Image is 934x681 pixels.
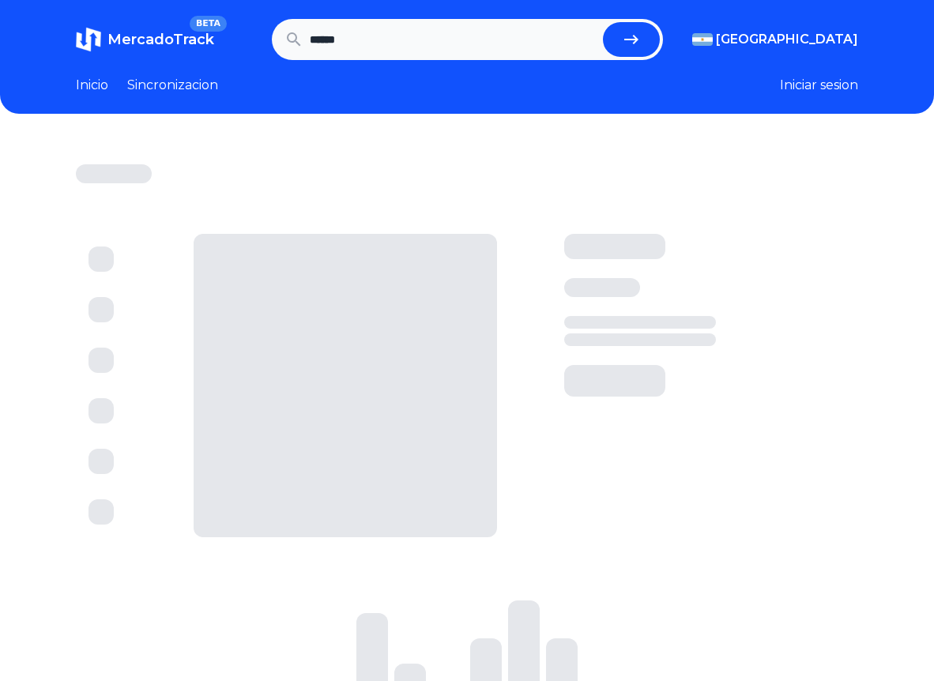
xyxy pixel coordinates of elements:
span: [GEOGRAPHIC_DATA] [716,30,858,49]
img: Argentina [692,33,713,46]
img: MercadoTrack [76,27,101,52]
a: MercadoTrackBETA [76,27,214,52]
span: BETA [190,16,227,32]
button: [GEOGRAPHIC_DATA] [692,30,858,49]
span: MercadoTrack [107,31,214,48]
button: Iniciar sesion [780,76,858,95]
a: Inicio [76,76,108,95]
a: Sincronizacion [127,76,218,95]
